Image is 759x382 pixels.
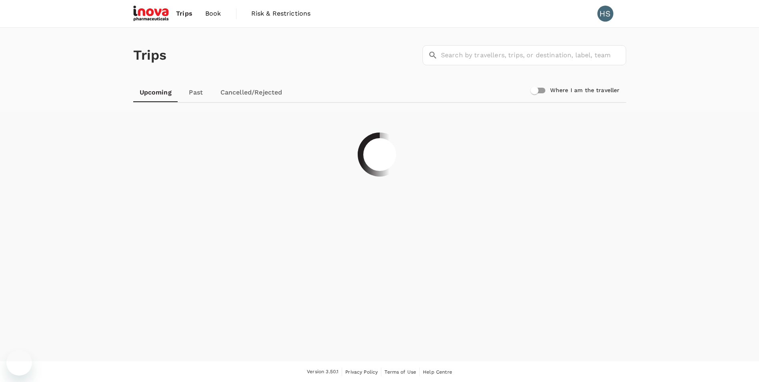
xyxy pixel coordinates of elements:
[345,369,378,375] span: Privacy Policy
[251,9,311,18] span: Risk & Restrictions
[178,83,214,102] a: Past
[133,5,170,22] img: iNova Pharmaceuticals
[597,6,613,22] div: HS
[423,369,452,375] span: Help Centre
[205,9,221,18] span: Book
[441,45,626,65] input: Search by travellers, trips, or destination, label, team
[423,368,452,376] a: Help Centre
[385,368,416,376] a: Terms of Use
[133,83,178,102] a: Upcoming
[214,83,289,102] a: Cancelled/Rejected
[345,368,378,376] a: Privacy Policy
[176,9,192,18] span: Trips
[550,86,620,95] h6: Where I am the traveller
[133,28,167,83] h1: Trips
[307,368,338,376] span: Version 3.50.1
[6,350,32,376] iframe: Button to launch messaging window
[385,369,416,375] span: Terms of Use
